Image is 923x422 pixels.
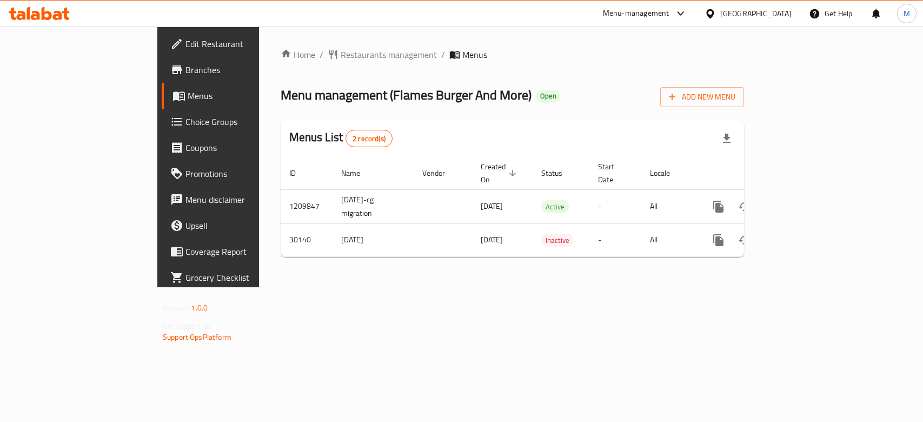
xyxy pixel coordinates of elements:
a: Menus [162,83,311,109]
span: Choice Groups [185,115,303,128]
span: Promotions [185,167,303,180]
span: Created On [481,160,520,186]
span: Name [341,167,374,180]
a: Choice Groups [162,109,311,135]
span: Edit Restaurant [185,37,303,50]
span: Inactive [541,234,574,247]
a: Menu disclaimer [162,187,311,213]
a: Coverage Report [162,239,311,265]
span: 1.0.0 [191,301,208,315]
span: Menus [462,48,487,61]
td: [DATE] [333,223,414,256]
span: Coverage Report [185,245,303,258]
td: - [589,223,641,256]
span: Locale [650,167,684,180]
div: Active [541,200,569,213]
span: [DATE] [481,233,503,247]
li: / [320,48,323,61]
span: Start Date [598,160,628,186]
a: Support.OpsPlatform [163,330,231,344]
span: Branches [185,63,303,76]
span: Menu management ( Flames Burger And More ) [281,83,532,107]
a: Grocery Checklist [162,265,311,291]
button: Add New Menu [660,87,744,107]
button: Change Status [732,194,758,220]
span: Upsell [185,219,303,232]
a: Restaurants management [328,48,437,61]
span: 2 record(s) [346,134,392,144]
div: Export file [714,126,740,151]
div: Open [536,90,561,103]
a: Coupons [162,135,311,161]
span: Grocery Checklist [185,271,303,284]
div: Menu-management [603,7,669,20]
span: M [904,8,910,19]
a: Upsell [162,213,311,239]
a: Branches [162,57,311,83]
td: - [589,189,641,223]
button: Change Status [732,227,758,253]
span: Open [536,91,561,101]
span: Restaurants management [341,48,437,61]
a: Edit Restaurant [162,31,311,57]
span: [DATE] [481,199,503,213]
span: Vendor [422,167,459,180]
span: Coupons [185,141,303,154]
span: ID [289,167,310,180]
span: Add New Menu [669,90,735,104]
li: / [441,48,445,61]
span: Get support on: [163,319,213,333]
td: [DATE]-cg migration [333,189,414,223]
th: Actions [697,157,818,190]
button: more [706,194,732,220]
table: enhanced table [281,157,818,257]
a: Promotions [162,161,311,187]
span: Version: [163,301,189,315]
div: [GEOGRAPHIC_DATA] [720,8,792,19]
td: All [641,223,697,256]
h2: Menus List [289,129,393,147]
span: Status [541,167,576,180]
span: Menu disclaimer [185,193,303,206]
nav: breadcrumb [281,48,744,61]
button: more [706,227,732,253]
div: Total records count [346,130,393,147]
span: Menus [188,89,303,102]
span: Active [541,201,569,213]
td: All [641,189,697,223]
